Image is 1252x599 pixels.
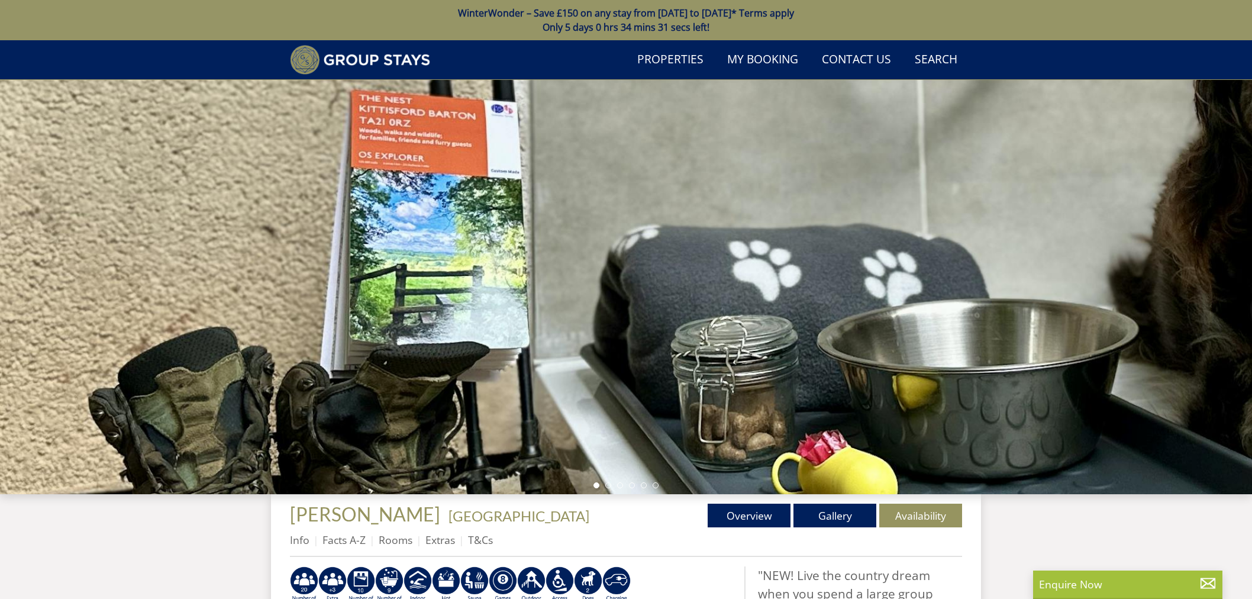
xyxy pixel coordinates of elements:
a: My Booking [722,47,803,73]
a: Contact Us [817,47,896,73]
a: [PERSON_NAME] [290,503,444,526]
span: [PERSON_NAME] [290,503,440,526]
a: Rooms [379,533,412,547]
a: Info [290,533,309,547]
a: Properties [633,47,708,73]
span: Only 5 days 0 hrs 34 mins 31 secs left! [543,21,709,34]
span: - [444,507,589,524]
a: [GEOGRAPHIC_DATA] [448,507,589,524]
a: Extras [425,533,455,547]
img: Group Stays [290,45,430,75]
a: Gallery [793,504,876,527]
a: Availability [879,504,962,527]
p: Enquire Now [1039,577,1216,592]
a: Facts A-Z [322,533,366,547]
a: Overview [708,504,790,527]
a: T&Cs [468,533,493,547]
a: Search [910,47,962,73]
